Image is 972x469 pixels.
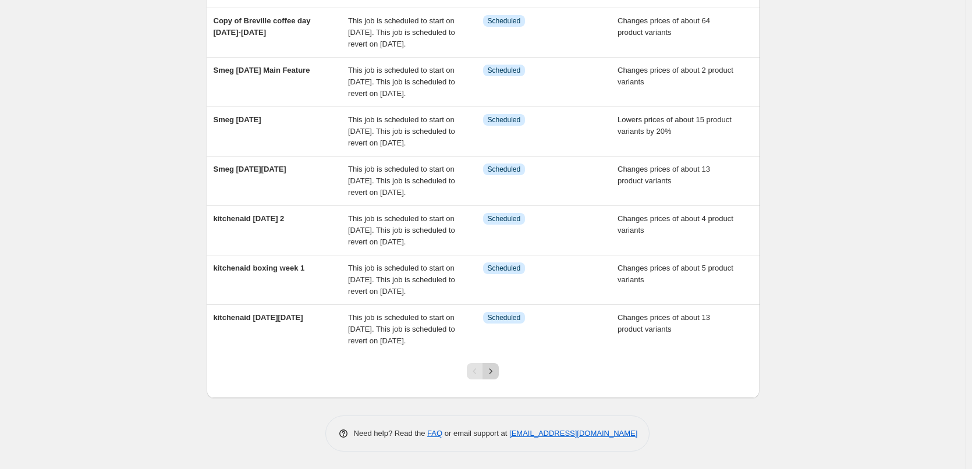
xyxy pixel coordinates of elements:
span: Changes prices of about 5 product variants [618,264,733,284]
span: Smeg [DATE] Main Feature [214,66,310,74]
span: kitchenaid [DATE][DATE] [214,313,303,322]
span: Scheduled [488,115,521,125]
span: or email support at [442,429,509,438]
a: [EMAIL_ADDRESS][DOMAIN_NAME] [509,429,637,438]
span: Changes prices of about 64 product variants [618,16,710,37]
span: This job is scheduled to start on [DATE]. This job is scheduled to revert on [DATE]. [348,264,455,296]
span: Changes prices of about 2 product variants [618,66,733,86]
span: This job is scheduled to start on [DATE]. This job is scheduled to revert on [DATE]. [348,214,455,246]
span: Scheduled [488,165,521,174]
span: This job is scheduled to start on [DATE]. This job is scheduled to revert on [DATE]. [348,313,455,345]
span: Need help? Read the [354,429,428,438]
span: This job is scheduled to start on [DATE]. This job is scheduled to revert on [DATE]. [348,165,455,197]
span: Scheduled [488,214,521,223]
span: This job is scheduled to start on [DATE]. This job is scheduled to revert on [DATE]. [348,115,455,147]
nav: Pagination [467,363,499,379]
span: Smeg [DATE] [214,115,261,124]
span: Lowers prices of about 15 product variants by 20% [618,115,732,136]
span: Changes prices of about 13 product variants [618,313,710,333]
span: Smeg [DATE][DATE] [214,165,286,173]
span: Changes prices of about 4 product variants [618,214,733,234]
span: Changes prices of about 13 product variants [618,165,710,185]
span: Scheduled [488,264,521,273]
a: FAQ [427,429,442,438]
span: Scheduled [488,16,521,26]
span: Copy of Breville coffee day [DATE]-[DATE] [214,16,311,37]
span: Scheduled [488,313,521,322]
span: Scheduled [488,66,521,75]
span: kitchenaid [DATE] 2 [214,214,285,223]
span: This job is scheduled to start on [DATE]. This job is scheduled to revert on [DATE]. [348,66,455,98]
span: kitchenaid boxing week 1 [214,264,305,272]
span: This job is scheduled to start on [DATE]. This job is scheduled to revert on [DATE]. [348,16,455,48]
button: Next [483,363,499,379]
